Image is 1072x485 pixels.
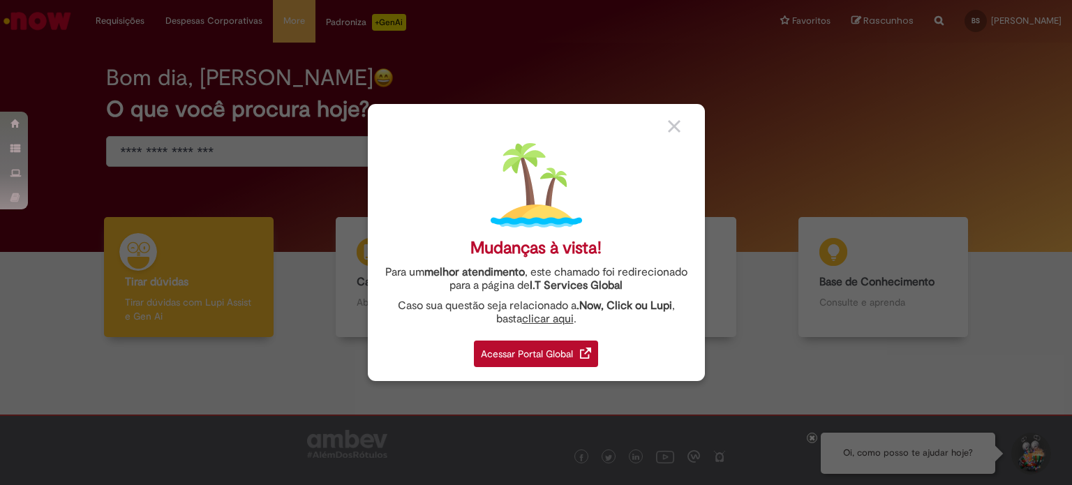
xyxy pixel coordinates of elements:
a: I.T Services Global [530,271,623,292]
img: close_button_grey.png [668,120,680,133]
img: island.png [491,140,582,231]
div: Mudanças à vista! [470,238,602,258]
div: Acessar Portal Global [474,341,598,367]
img: redirect_link.png [580,348,591,359]
strong: .Now, Click ou Lupi [576,299,672,313]
strong: melhor atendimento [424,265,525,279]
a: Acessar Portal Global [474,333,598,367]
div: Caso sua questão seja relacionado a , basta . [378,299,694,326]
a: clicar aqui [522,304,574,326]
div: Para um , este chamado foi redirecionado para a página de [378,266,694,292]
